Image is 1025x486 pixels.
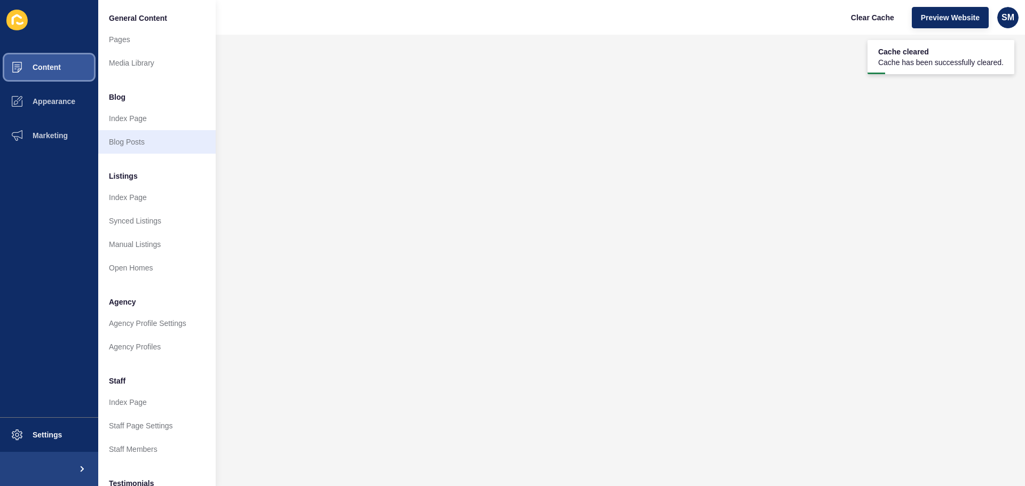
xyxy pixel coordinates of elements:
a: Index Page [98,107,216,130]
a: Blog Posts [98,130,216,154]
a: Pages [98,28,216,51]
span: Blog [109,92,125,102]
span: Cache has been successfully cleared. [878,57,1004,68]
span: Listings [109,171,138,181]
a: Synced Listings [98,209,216,233]
button: Clear Cache [842,7,903,28]
a: Staff Page Settings [98,414,216,437]
span: General Content [109,13,167,23]
a: Agency Profile Settings [98,312,216,335]
span: SM [1002,12,1014,23]
a: Index Page [98,186,216,209]
span: Clear Cache [851,12,894,23]
button: Preview Website [912,7,989,28]
a: Index Page [98,391,216,414]
a: Media Library [98,51,216,75]
a: Manual Listings [98,233,216,256]
span: Agency [109,297,136,307]
span: Preview Website [921,12,980,23]
span: Staff [109,376,125,386]
a: Open Homes [98,256,216,280]
a: Staff Members [98,437,216,461]
a: Agency Profiles [98,335,216,358]
span: Cache cleared [878,46,1004,57]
